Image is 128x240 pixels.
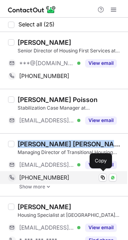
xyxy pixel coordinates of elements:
[19,72,69,80] span: [PHONE_NUMBER]
[85,161,117,169] button: Reveal Button
[85,224,117,232] button: Reveal Button
[18,212,123,219] div: Housing Specialist at [GEOGRAPHIC_DATA] Resources for WNY, Inc
[19,224,74,231] span: [EMAIL_ADDRESS][DOMAIN_NAME]
[18,21,54,28] span: Select all (25)
[18,47,123,54] div: Senior Director of Housing First Services at Pathways to [GEOGRAPHIC_DATA]
[18,104,123,112] div: Stabilization Case Manager at [GEOGRAPHIC_DATA]|[GEOGRAPHIC_DATA]
[19,60,74,67] span: ***@[DOMAIN_NAME]
[85,59,117,67] button: Reveal Button
[18,38,71,46] div: [PERSON_NAME]
[18,140,123,148] div: [PERSON_NAME] [PERSON_NAME]
[85,116,117,124] button: Reveal Button
[19,161,74,168] span: [EMAIL_ADDRESS][DOMAIN_NAME]
[18,96,98,104] div: [PERSON_NAME] Poisson
[19,174,69,181] span: [PHONE_NUMBER]
[18,149,123,156] div: Managing Director of Transitional Housing Services at East Oakland Community Project - Crossroads
[19,184,123,190] a: Show more
[110,175,115,180] img: Whatsapp
[18,203,71,211] div: [PERSON_NAME]
[19,117,74,124] span: [EMAIL_ADDRESS][DOMAIN_NAME]
[46,184,51,190] img: -
[8,5,56,14] img: ContactOut v5.3.10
